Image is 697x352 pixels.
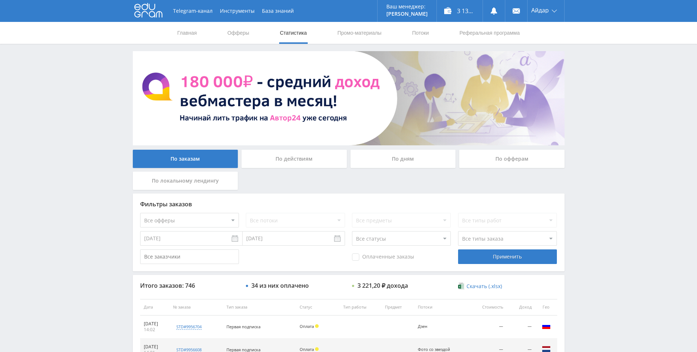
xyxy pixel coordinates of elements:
td: — [507,315,535,338]
div: 14:02 [144,327,166,333]
div: [DATE] [144,321,166,327]
th: № заказа [169,299,223,315]
a: Скачать (.xlsx) [458,283,502,290]
th: Тип работы [340,299,381,315]
span: Айдар [531,7,549,13]
div: 34 из них оплачено [251,282,309,289]
span: Холд [315,347,319,351]
th: Предмет [381,299,414,315]
a: Потоки [411,22,430,44]
img: xlsx [458,282,464,290]
div: Фото со звездой [418,347,451,352]
div: 3 221,20 ₽ дохода [357,282,408,289]
div: Дзен [418,324,451,329]
div: По заказам [133,150,238,168]
img: BannerAvtor24 [133,51,565,145]
th: Тип заказа [223,299,296,315]
span: Оплаченные заказы [352,253,414,261]
th: Гео [535,299,557,315]
span: Оплата [300,324,314,329]
a: Главная [177,22,198,44]
div: Применить [458,249,557,264]
div: Итого заказов: 746 [140,282,239,289]
img: rus.png [542,322,551,330]
th: Статус [296,299,340,315]
a: Промо-материалы [337,22,382,44]
span: Оплата [300,347,314,352]
td: — [468,315,506,338]
p: Ваш менеджер: [386,4,428,9]
div: По локальному лендингу [133,172,238,190]
a: Реферальная программа [459,22,521,44]
div: [DATE] [144,344,166,350]
div: std#9956704 [176,324,202,330]
div: Фильтры заказов [140,201,557,207]
p: [PERSON_NAME] [386,11,428,17]
th: Доход [507,299,535,315]
a: Офферы [227,22,250,44]
div: По офферам [459,150,565,168]
span: Скачать (.xlsx) [466,283,502,289]
th: Стоимость [468,299,506,315]
div: По дням [351,150,456,168]
span: Первая подписка [226,324,261,329]
th: Потоки [414,299,468,315]
th: Дата [140,299,170,315]
a: Статистика [279,22,308,44]
input: Все заказчики [140,249,239,264]
span: Холд [315,324,319,328]
div: По действиям [241,150,347,168]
